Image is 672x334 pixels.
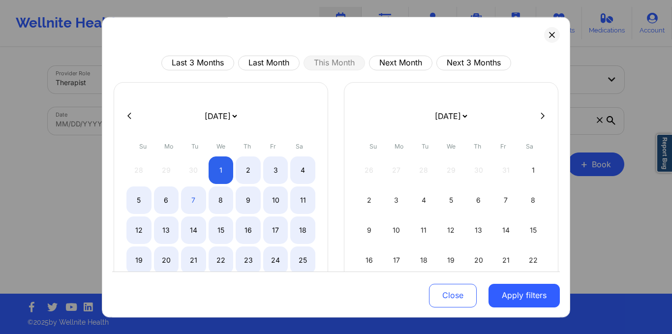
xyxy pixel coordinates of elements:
abbr: Sunday [369,143,377,150]
div: Sun Oct 12 2025 [126,216,152,244]
div: Sat Oct 11 2025 [290,186,315,214]
button: Next Month [369,56,432,70]
div: Sat Oct 04 2025 [290,156,315,184]
div: Mon Nov 17 2025 [384,246,409,274]
button: Next 3 Months [436,56,511,70]
div: Thu Nov 06 2025 [466,186,491,214]
div: Wed Nov 12 2025 [439,216,464,244]
abbr: Monday [395,143,403,150]
div: Fri Oct 24 2025 [263,246,288,274]
div: Sun Nov 09 2025 [357,216,382,244]
div: Thu Nov 13 2025 [466,216,491,244]
div: Sat Oct 25 2025 [290,246,315,274]
div: Tue Oct 07 2025 [181,186,206,214]
abbr: Wednesday [216,143,225,150]
div: Thu Nov 20 2025 [466,246,491,274]
div: Mon Oct 20 2025 [154,246,179,274]
div: Mon Nov 03 2025 [384,186,409,214]
div: Thu Oct 02 2025 [236,156,261,184]
div: Tue Oct 14 2025 [181,216,206,244]
div: Sat Nov 22 2025 [520,246,546,274]
div: Wed Oct 22 2025 [209,246,234,274]
div: Fri Oct 10 2025 [263,186,288,214]
div: Tue Nov 11 2025 [411,216,436,244]
abbr: Friday [500,143,506,150]
abbr: Thursday [474,143,481,150]
button: Last Month [238,56,300,70]
div: Wed Nov 19 2025 [439,246,464,274]
div: Sun Oct 05 2025 [126,186,152,214]
div: Tue Nov 18 2025 [411,246,436,274]
div: Mon Oct 13 2025 [154,216,179,244]
div: Sat Nov 01 2025 [520,156,546,184]
abbr: Sunday [139,143,147,150]
button: Apply filters [489,283,560,307]
button: This Month [304,56,365,70]
button: Last 3 Months [161,56,234,70]
div: Sun Nov 02 2025 [357,186,382,214]
div: Mon Oct 06 2025 [154,186,179,214]
abbr: Saturday [526,143,533,150]
div: Wed Oct 08 2025 [209,186,234,214]
button: Close [429,283,477,307]
div: Sat Nov 08 2025 [520,186,546,214]
div: Fri Nov 14 2025 [493,216,519,244]
abbr: Monday [164,143,173,150]
div: Tue Oct 21 2025 [181,246,206,274]
div: Thu Oct 16 2025 [236,216,261,244]
div: Sun Oct 19 2025 [126,246,152,274]
abbr: Thursday [244,143,251,150]
abbr: Saturday [296,143,303,150]
div: Fri Oct 03 2025 [263,156,288,184]
div: Fri Oct 17 2025 [263,216,288,244]
div: Thu Oct 23 2025 [236,246,261,274]
div: Fri Nov 07 2025 [493,186,519,214]
div: Tue Nov 04 2025 [411,186,436,214]
div: Thu Oct 09 2025 [236,186,261,214]
div: Wed Nov 05 2025 [439,186,464,214]
div: Sat Nov 15 2025 [520,216,546,244]
abbr: Friday [270,143,276,150]
abbr: Tuesday [422,143,428,150]
abbr: Tuesday [191,143,198,150]
div: Wed Oct 01 2025 [209,156,234,184]
abbr: Wednesday [447,143,456,150]
div: Wed Oct 15 2025 [209,216,234,244]
div: Sat Oct 18 2025 [290,216,315,244]
div: Sun Nov 16 2025 [357,246,382,274]
div: Fri Nov 21 2025 [493,246,519,274]
div: Mon Nov 10 2025 [384,216,409,244]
